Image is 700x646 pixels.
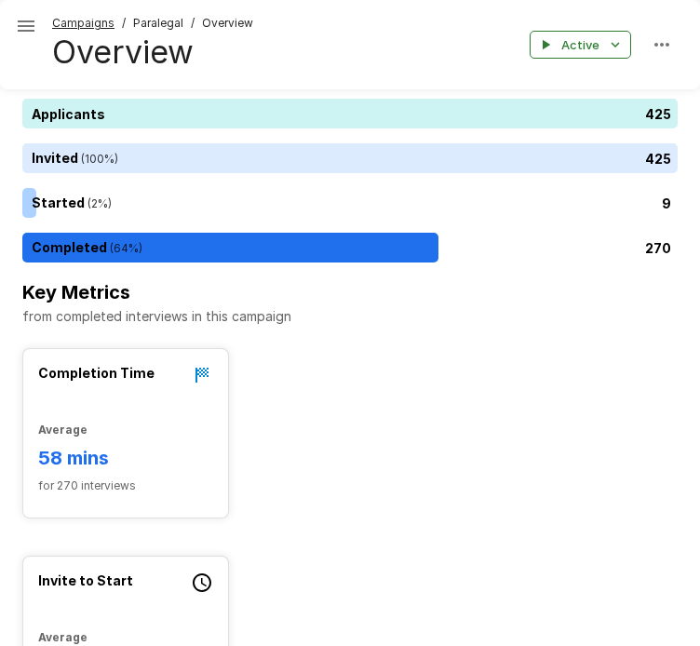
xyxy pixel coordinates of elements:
[38,630,87,644] b: Average
[38,423,87,437] b: Average
[662,194,671,213] p: 9
[530,31,631,60] button: Active
[38,443,213,473] h6: 58 mins
[645,149,671,168] p: 425
[191,14,195,33] span: /
[52,16,114,30] u: Campaigns
[645,104,671,124] p: 425
[122,14,126,33] span: /
[52,33,253,72] h4: Overview
[133,14,183,33] span: Paralegal
[645,238,671,258] p: 270
[38,365,155,381] b: Completion Time
[38,572,133,588] b: Invite to Start
[38,477,213,495] span: for 270 interviews
[22,307,678,326] p: from completed interviews in this campaign
[202,14,253,33] span: Overview
[22,281,130,303] b: Key Metrics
